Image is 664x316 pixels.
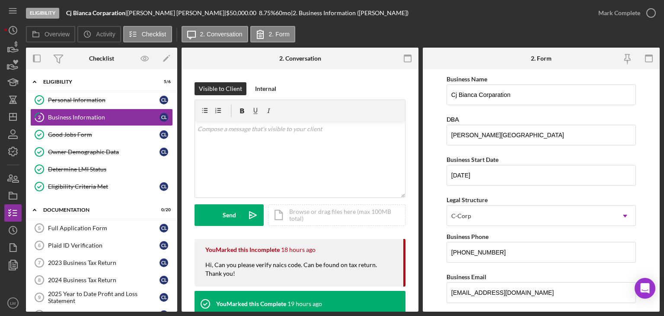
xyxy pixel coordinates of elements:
a: 72023 Business Tax ReturnCL [30,254,173,271]
div: 2. Form [531,55,552,62]
div: You Marked this Complete [216,300,286,307]
label: Business Phone [447,233,488,240]
div: Good Jobs Form [48,131,160,138]
tspan: 5 [38,226,41,231]
a: Determine LMI Status [30,161,173,178]
div: 2023 Business Tax Return [48,259,160,266]
button: Internal [251,82,281,95]
button: Mark Complete [590,4,660,22]
div: Visible to Client [199,82,242,95]
a: 5Full Application FormCL [30,219,173,237]
label: Overview [45,31,70,38]
div: Plaid ID Verification [48,242,160,249]
div: C L [160,96,168,104]
button: Activity [77,26,121,42]
tspan: 7 [38,260,41,265]
div: 5 / 6 [155,79,171,84]
button: Visible to Client [195,82,246,95]
a: Eligibility Criteria MetCL [30,178,173,195]
button: 2. Form [250,26,295,42]
a: 82024 Business Tax ReturnCL [30,271,173,289]
tspan: 9 [38,295,41,300]
button: LW [4,294,22,312]
div: C-Corp [451,213,471,219]
div: Personal Information [48,97,160,103]
div: 0 / 20 [155,207,171,213]
label: 2. Conversation [200,31,243,38]
button: 2. Conversation [182,26,248,42]
label: Checklist [142,31,166,38]
div: Eligibility [43,79,149,84]
tspan: 2 [38,114,41,120]
button: Overview [26,26,75,42]
b: Cj Bianca Corparation [66,9,125,16]
div: Documentation [43,207,149,213]
div: C L [160,293,168,302]
div: 2025 Year to Date Profit and Loss Statement [48,290,160,304]
div: Full Application Form [48,225,160,232]
label: 2. Form [269,31,290,38]
time: 2025-08-21 23:04 [287,300,322,307]
div: Owner Demographic Data [48,148,160,155]
div: | 2. Business Information ([PERSON_NAME]) [291,10,409,16]
div: Send [223,204,236,226]
text: LW [10,301,16,306]
label: Activity [96,31,115,38]
a: 92025 Year to Date Profit and Loss StatementCL [30,289,173,306]
div: $50,000.00 [226,10,259,16]
div: C L [160,276,168,284]
label: Business Start Date [447,156,498,163]
div: C L [160,224,168,232]
div: Open Intercom Messenger [635,278,655,299]
div: Business Information [48,114,160,121]
a: Owner Demographic DataCL [30,143,173,161]
a: 2Business InformationCL [30,109,173,126]
div: 60 mo [275,10,291,16]
div: You Marked this Incomplete [205,246,280,253]
div: Checklist [89,55,114,62]
button: Send [195,204,264,226]
div: | [66,10,127,16]
div: C L [160,113,168,122]
div: Internal [255,82,276,95]
div: 2024 Business Tax Return [48,277,160,284]
div: Eligibility Criteria Met [48,183,160,190]
div: C L [160,148,168,156]
tspan: 8 [38,277,41,283]
label: Business Email [447,273,486,281]
a: Good Jobs FormCL [30,126,173,143]
label: DBA [447,116,459,123]
div: Determine LMI Status [48,166,172,173]
a: 6Plaid ID VerificationCL [30,237,173,254]
time: 2025-08-21 23:31 [281,246,316,253]
div: C L [160,241,168,250]
a: Personal InformationCL [30,91,173,109]
div: C L [160,182,168,191]
div: 2. Conversation [279,55,321,62]
div: C L [160,130,168,139]
button: Checklist [123,26,172,42]
div: 8.75 % [259,10,275,16]
div: [PERSON_NAME] [PERSON_NAME] | [127,10,226,16]
div: Hi, Can you please verify naics code. Can be found on tax return. Thank you! [205,261,395,287]
div: Mark Complete [598,4,640,22]
div: C L [160,258,168,267]
div: Eligibility [26,8,59,19]
label: Business Name [447,75,487,83]
tspan: 6 [38,243,41,248]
